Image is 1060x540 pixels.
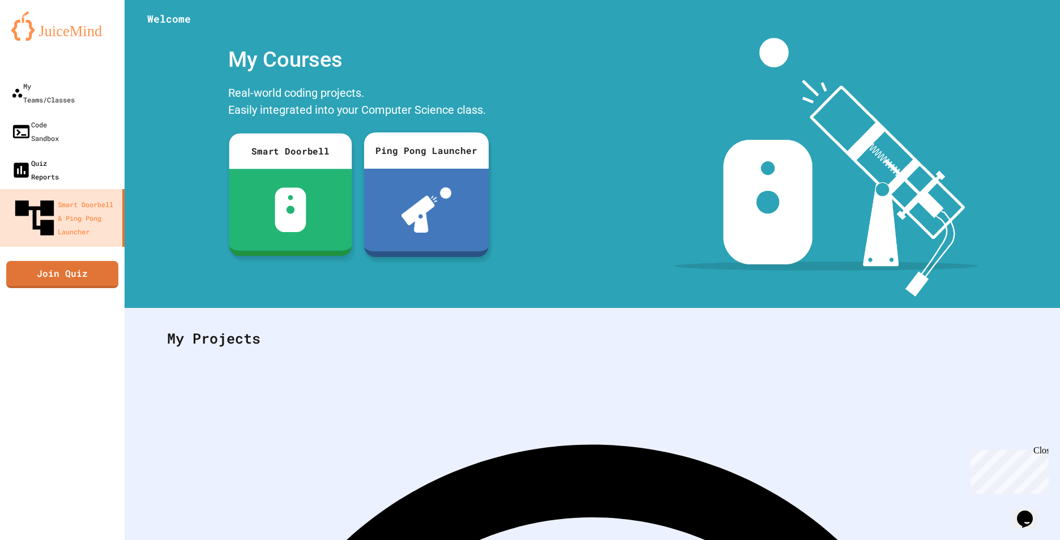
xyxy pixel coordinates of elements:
iframe: chat widget [1012,495,1049,529]
div: My Courses [223,38,494,82]
div: My Teams/Classes [11,79,75,106]
div: Code Sandbox [11,118,59,145]
div: My Projects [156,316,1029,361]
a: Join Quiz [6,261,118,288]
img: ppl-with-ball.png [401,187,452,233]
img: sdb-white.svg [275,187,306,232]
div: Ping Pong Launcher [364,132,489,169]
img: logo-orange.svg [11,11,113,41]
iframe: chat widget [966,445,1049,494]
div: Real-world coding projects. Easily integrated into your Computer Science class. [223,82,494,124]
div: Smart Doorbell & Ping Pong Launcher [11,195,118,241]
img: banner-image-my-projects.png [674,38,978,297]
div: Chat with us now!Close [5,5,78,72]
div: Quiz Reports [11,156,59,183]
div: Smart Doorbell [229,133,352,169]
